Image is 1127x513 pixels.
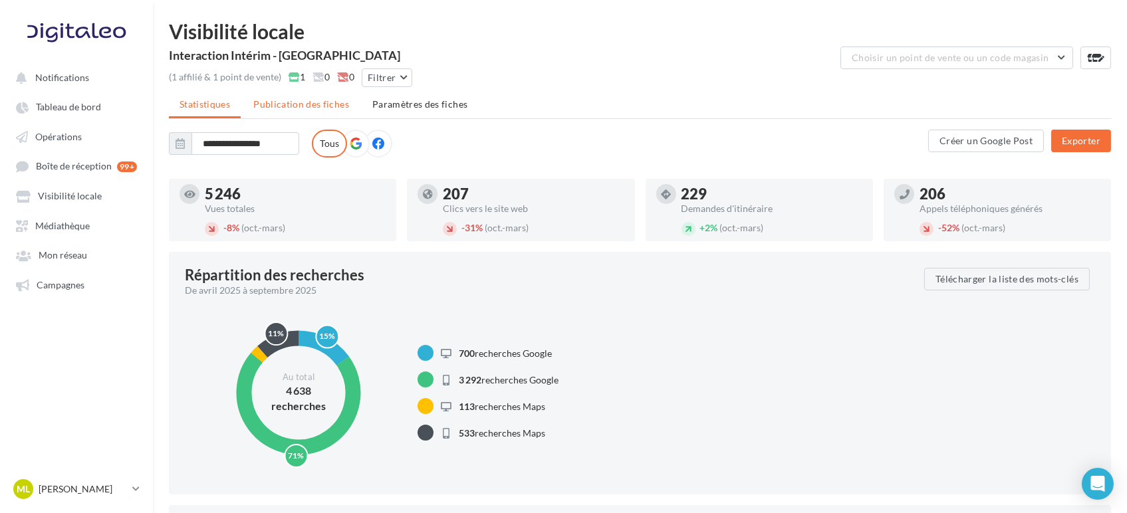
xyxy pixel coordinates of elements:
[720,222,764,233] span: (oct.-mars)
[205,187,386,201] div: 5 246
[312,130,347,157] label: Tous
[1051,130,1111,152] button: Exporter
[8,65,140,89] button: Notifications
[372,98,467,110] span: Paramètres des fiches
[337,70,354,84] span: 0
[17,482,30,496] span: ML
[461,222,465,233] span: -
[852,52,1049,63] span: Choisir un point de vente ou un code magasin
[241,222,285,233] span: (oct.-mars)
[313,70,330,84] span: 0
[362,68,412,87] button: Filtrer
[485,222,529,233] span: (oct.-mars)
[11,476,142,502] a: ML [PERSON_NAME]
[682,187,862,201] div: 229
[169,70,281,84] div: (1 affilié & 1 point de vente)
[253,98,349,110] span: Publication des fiches
[928,130,1044,152] button: Créer un Google Post
[459,427,475,439] span: 533
[169,21,1111,41] div: Visibilité locale
[36,102,101,113] span: Tableau de bord
[8,272,145,296] a: Campagnes
[223,222,239,233] span: 8%
[8,94,145,118] a: Tableau de bord
[938,222,941,233] span: -
[8,213,145,237] a: Médiathèque
[443,204,624,213] div: Clics vers le site web
[8,183,145,207] a: Visibilité locale
[205,204,386,213] div: Vues totales
[289,70,305,84] span: 1
[459,374,559,385] span: recherches Google
[185,284,914,297] div: De avril 2025 à septembre 2025
[1082,468,1114,500] div: Open Intercom Messenger
[8,124,145,148] a: Opérations
[35,220,90,231] span: Médiathèque
[37,279,84,290] span: Campagnes
[459,401,475,412] span: 113
[938,222,959,233] span: 52%
[461,222,483,233] span: 31%
[700,222,705,233] span: +
[920,204,1100,213] div: Appels téléphoniques générés
[459,427,545,439] span: recherches Maps
[443,187,624,201] div: 207
[35,131,82,142] span: Opérations
[920,187,1100,201] div: 206
[459,374,481,385] span: 3 292
[459,348,475,359] span: 700
[35,72,89,83] span: Notifications
[39,482,127,496] p: [PERSON_NAME]
[39,250,87,261] span: Mon réseau
[682,204,862,213] div: Demandes d'itinéraire
[840,47,1073,69] button: Choisir un point de vente ou un code magasin
[459,401,545,412] span: recherches Maps
[8,154,145,178] a: Boîte de réception 99+
[459,348,552,359] span: recherches Google
[8,243,145,266] a: Mon réseau
[185,268,364,282] div: Répartition des recherches
[961,222,1005,233] span: (oct.-mars)
[924,268,1090,290] button: Télécharger la liste des mots-clés
[38,191,102,202] span: Visibilité locale
[700,222,718,233] span: 2%
[36,161,112,172] span: Boîte de réception
[223,222,227,233] span: -
[169,49,400,61] div: Interaction Intérim - [GEOGRAPHIC_DATA]
[117,161,137,172] div: 99+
